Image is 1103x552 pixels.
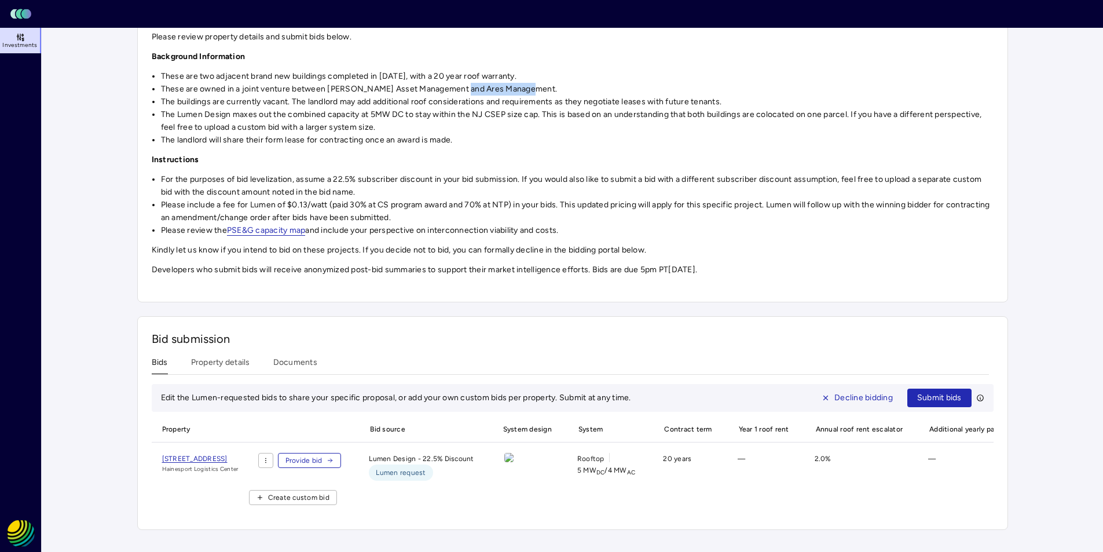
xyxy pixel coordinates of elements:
div: 20 years [654,453,719,481]
li: The Lumen Design maxes out the combined capacity at 5MW DC to stay within the NJ CSEP size cap. T... [161,108,994,134]
span: Year 1 roof rent [728,416,796,442]
span: Hainesport Logistics Center [162,465,239,474]
a: PSE&G capacity map [227,225,306,236]
p: Please review property details and submit bids below. [152,31,994,43]
span: Decline bidding [834,392,893,404]
button: Provide bid [278,453,342,468]
button: Decline bidding [812,389,903,407]
button: Submit bids [907,389,972,407]
span: System design [493,416,559,442]
span: Bid source [360,416,483,442]
span: Contract term [654,416,719,442]
li: For the purposes of bid levelization, assume a 22.5% subscriber discount in your bid submission. ... [161,173,994,199]
span: Bid submission [152,332,230,346]
div: Lumen Design - 22.5% Discount [360,453,483,481]
span: Rooftop [577,453,604,465]
div: — [919,453,1026,481]
span: Annual roof rent escalator [805,416,910,442]
p: Kindly let us know if you intend to bid on these projects. If you decide not to bid, you can form... [152,244,994,257]
span: System [568,416,644,442]
span: Create custom bid [268,492,329,503]
li: These are two adjacent brand new buildings completed in [DATE], with a 20 year roof warranty. [161,70,994,83]
li: The buildings are currently vacant. The landlord may add additional roof considerations and requi... [161,96,994,108]
span: Additional yearly payments [919,416,1026,442]
span: [STREET_ADDRESS] [162,455,228,463]
li: The landlord will share their form lease for contracting once an award is made. [161,134,994,147]
span: Property [152,416,240,442]
sub: AC [627,469,636,476]
a: [STREET_ADDRESS] [162,453,239,465]
li: Please review the and include your perspective on interconnection viability and costs. [161,224,994,237]
span: 5 MW / 4 MW [577,465,635,476]
button: Bids [152,356,168,374]
button: Property details [191,356,250,374]
img: view [504,453,514,462]
button: Create custom bid [249,490,337,505]
li: Please include a fee for Lumen of $0.13/watt (paid 30% at CS program award and 70% at NTP) in you... [161,199,994,224]
img: REC Solar [7,520,35,547]
span: Investments [2,42,37,49]
strong: Background Information [152,52,245,61]
strong: Instructions [152,155,199,164]
span: Edit the Lumen-requested bids to share your specific proposal, or add your own custom bids per pr... [161,393,631,403]
span: Lumen request [376,467,426,478]
li: These are owned in a joint venture between [PERSON_NAME] Asset Management and Ares Management. [161,83,994,96]
button: Documents [273,356,317,374]
span: Submit bids [917,392,962,404]
div: 2.0% [805,453,910,481]
div: — [728,453,796,481]
span: Provide bid [285,455,323,466]
p: Developers who submit bids will receive anonymized post-bid summaries to support their market int... [152,264,994,276]
sub: DC [596,469,605,476]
